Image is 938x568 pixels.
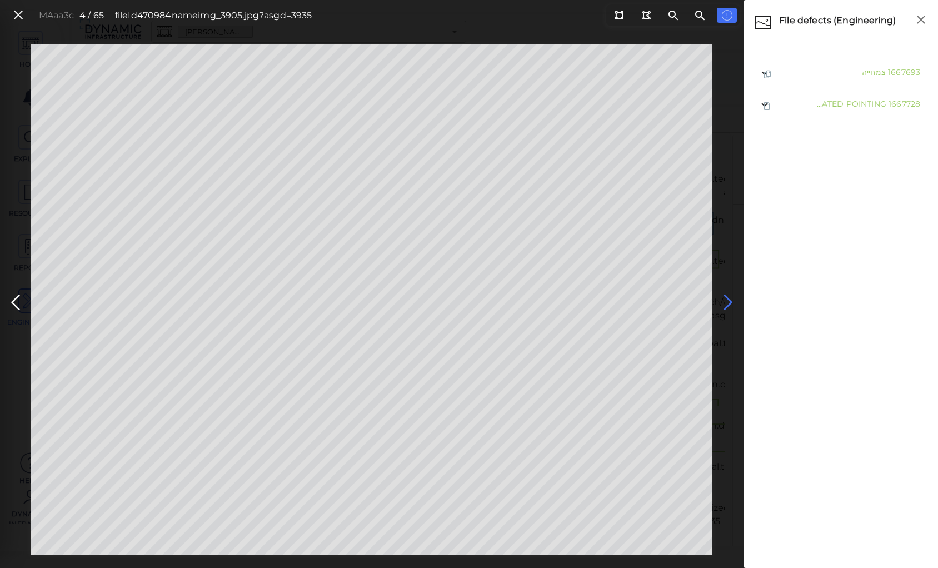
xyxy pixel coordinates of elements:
[750,89,932,121] div: 1667728 DETERIORATED POINTING
[39,9,74,22] div: MAaa3c
[889,99,920,109] span: 1667728
[780,99,886,109] span: DETERIORATED POINTING
[862,67,886,77] span: צמחייה
[776,11,910,34] div: File defects (Engineering)
[888,67,920,77] span: 1667693
[750,57,932,89] div: 1667693 צמחייה
[115,9,312,22] div: fileId 470984 name img_3905.jpg?asgd=3935
[79,9,104,22] div: 4 / 65
[891,518,930,560] iframe: Chat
